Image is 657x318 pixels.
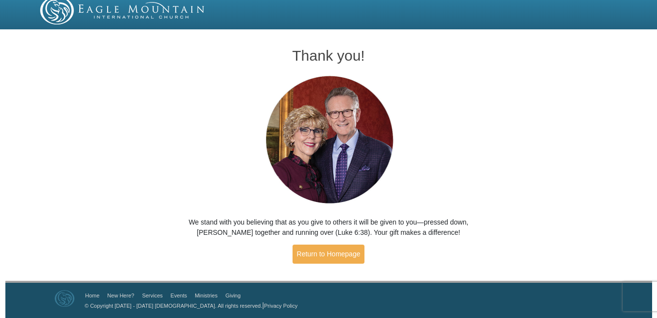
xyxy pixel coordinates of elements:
a: Home [85,293,99,298]
p: | [81,300,297,311]
img: Pastors George and Terri Pearsons [256,73,401,207]
a: © Copyright [DATE] - [DATE] [DEMOGRAPHIC_DATA]. All rights reserved. [85,303,262,309]
img: Eagle Mountain International Church [55,290,74,307]
p: We stand with you believing that as you give to others it will be given to you—pressed down, [PER... [169,217,488,238]
a: Return to Homepage [293,245,365,264]
a: New Here? [107,293,134,298]
h1: Thank you! [169,47,488,64]
a: Privacy Policy [264,303,297,309]
a: Services [142,293,162,298]
a: Giving [226,293,241,298]
a: Events [171,293,187,298]
a: Ministries [195,293,217,298]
